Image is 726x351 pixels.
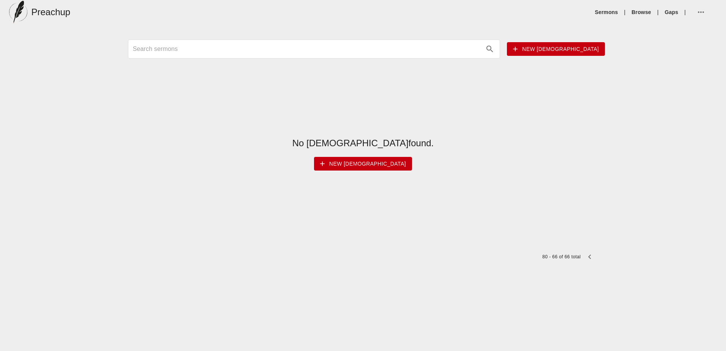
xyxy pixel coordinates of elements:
[538,254,581,259] span: 80 - 66 of 66 total
[688,313,717,342] iframe: Drift Widget Chat Controller
[292,137,434,149] h5: No [DEMOGRAPHIC_DATA] found.
[681,8,689,16] li: |
[595,8,618,16] a: Sermons
[133,43,482,55] input: Search sermons
[31,6,70,18] h5: Preachup
[621,8,629,16] li: |
[481,41,498,57] button: search
[513,44,599,54] span: New [DEMOGRAPHIC_DATA]
[314,157,412,171] button: New [DEMOGRAPHIC_DATA]
[320,159,406,169] span: New [DEMOGRAPHIC_DATA]
[654,8,662,16] li: |
[507,42,605,56] button: New [DEMOGRAPHIC_DATA]
[631,8,651,16] a: Browse
[665,8,679,16] a: Gaps
[9,1,27,24] img: preachup-logo.png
